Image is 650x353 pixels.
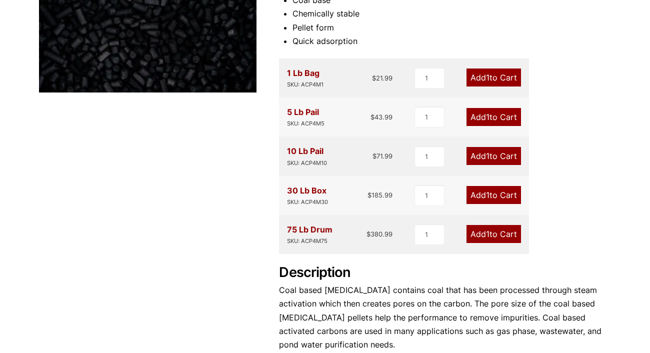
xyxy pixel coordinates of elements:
div: 1 Lb Bag [287,66,323,89]
p: Coal based [MEDICAL_DATA] contains coal that has been processed through steam activation which th... [279,283,611,351]
span: 1 [486,229,489,239]
bdi: 21.99 [372,74,392,82]
span: 1 [486,151,489,161]
span: 1 [486,190,489,200]
h2: Description [279,264,611,281]
a: Add1to Cart [466,108,521,126]
div: SKU: ACP4M75 [287,236,332,246]
span: $ [370,113,374,121]
span: $ [366,230,370,238]
div: 75 Lb Drum [287,223,332,246]
a: Add1to Cart [466,186,521,204]
bdi: 71.99 [372,152,392,160]
div: SKU: ACP4M1 [287,80,323,89]
span: $ [372,74,376,82]
a: Add1to Cart [466,147,521,165]
span: $ [367,191,371,199]
span: 1 [486,112,489,122]
bdi: 185.99 [367,191,392,199]
a: Add1to Cart [466,225,521,243]
bdi: 380.99 [366,230,392,238]
div: 5 Lb Pail [287,105,324,128]
div: SKU: ACP4M5 [287,119,324,128]
div: SKU: ACP4M30 [287,197,328,207]
li: Quick adsorption [292,34,611,48]
span: 1 [486,72,489,82]
li: Chemically stable [292,7,611,20]
span: $ [372,152,376,160]
div: 30 Lb Box [287,184,328,207]
li: Pellet form [292,21,611,34]
bdi: 43.99 [370,113,392,121]
div: 10 Lb Pail [287,144,327,167]
div: SKU: ACP4M10 [287,158,327,168]
a: Add1to Cart [466,68,521,86]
